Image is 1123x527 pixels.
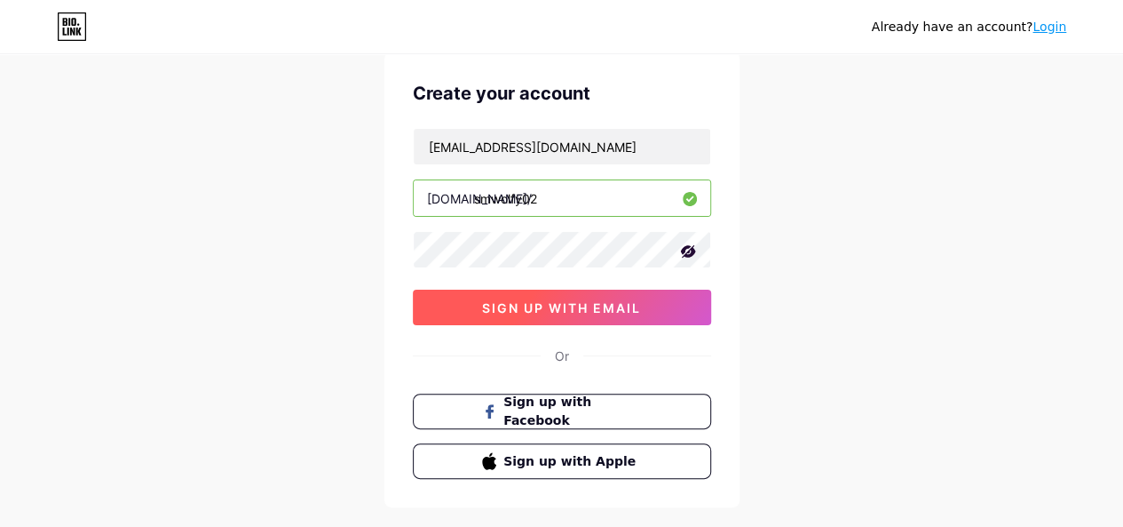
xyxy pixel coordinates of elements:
[872,18,1066,36] div: Already have an account?
[413,290,711,325] button: sign up with email
[413,443,711,479] button: Sign up with Apple
[414,180,710,216] input: username
[555,347,569,365] div: Or
[482,300,641,315] span: sign up with email
[503,393,641,430] span: Sign up with Facebook
[413,80,711,107] div: Create your account
[427,189,532,208] div: [DOMAIN_NAME]/
[1032,20,1066,34] a: Login
[503,452,641,471] span: Sign up with Apple
[414,129,710,164] input: Email
[413,394,711,429] button: Sign up with Facebook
